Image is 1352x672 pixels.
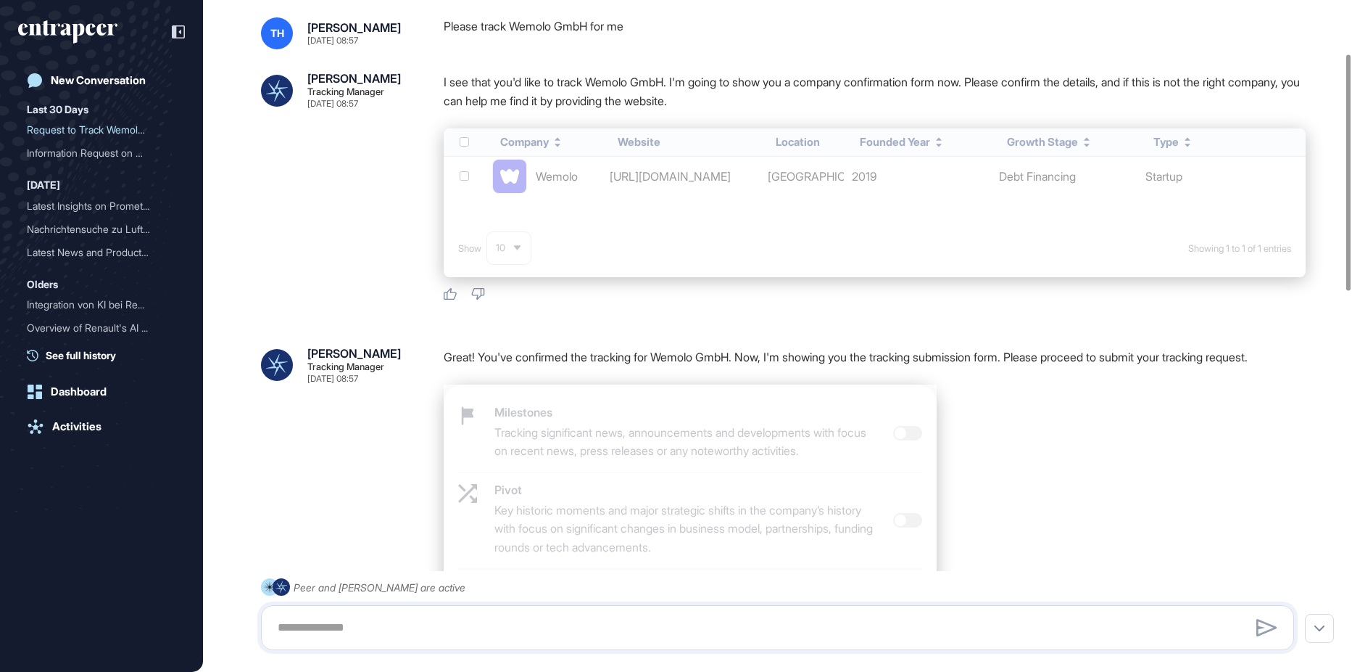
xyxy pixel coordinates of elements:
[307,374,358,383] div: [DATE] 08:57
[307,87,384,97] div: Tracking Manager
[27,316,165,340] div: Overview of Renault's AI ...
[307,362,384,372] div: Tracking Manager
[18,377,185,406] a: Dashboard
[307,348,401,359] div: [PERSON_NAME]
[444,348,1306,366] p: Great! You've confirmed the tracking for Wemolo GmbH. Now, I'm showing you the tracking submissio...
[27,176,60,194] div: [DATE]
[307,73,401,84] div: [PERSON_NAME]
[444,73,1306,110] p: I see that you'd like to track Wemolo GmbH. I'm going to show you a company confirmation form now...
[307,99,358,108] div: [DATE] 08:57
[307,36,358,45] div: [DATE] 08:57
[444,17,1306,49] div: Please track Wemolo GmbH for me
[307,22,401,33] div: [PERSON_NAME]
[27,218,176,241] div: Nachrichtensuche zu Luftfederungssystemen in Autos mit Fokus auf China im Jahr 2025
[27,276,58,293] div: Olders
[27,118,165,142] div: Request to Track Wemolo G...
[51,74,146,87] div: New Conversation
[27,142,176,165] div: Information Request on Wemolo GmbH
[27,241,176,264] div: Latest News and Product Announcements on Air Suspension Systems in Chinese Cars, Focusing on BYD
[51,385,107,398] div: Dashboard
[18,66,185,95] a: New Conversation
[27,348,185,363] a: See full history
[46,348,116,363] span: See full history
[27,142,165,165] div: Information Request on We...
[27,101,88,118] div: Last 30 Days
[27,293,165,316] div: Integration von KI bei Re...
[27,293,176,316] div: Integration von KI bei Renault: Nutzung des industriellen Metaverse zur Optimierung interner Proz...
[270,28,284,39] span: TH
[294,578,465,597] div: Peer and [PERSON_NAME] are active
[18,412,185,441] a: Activities
[27,316,176,340] div: Overview of Renault's AI Activities in 2024 and Beyond
[27,118,176,142] div: Request to Track Wemolo GmbH
[18,20,117,44] div: entrapeer-logo
[27,241,165,264] div: Latest News and Product A...
[52,420,101,433] div: Activities
[27,194,176,218] div: Latest Insights on Prometheus Fuels
[27,194,165,218] div: Latest Insights on Promet...
[27,218,165,241] div: Nachrichtensuche zu Luftf...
